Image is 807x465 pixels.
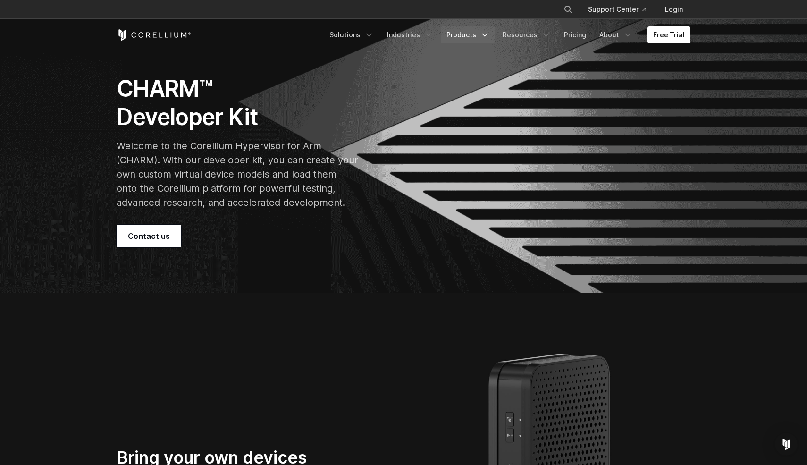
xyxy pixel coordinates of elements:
a: Login [657,1,690,18]
a: Free Trial [647,26,690,43]
a: Contact us [117,225,181,247]
a: Pricing [558,26,592,43]
a: Solutions [324,26,379,43]
h1: CHARM™ Developer Kit [117,75,358,131]
div: Navigation Menu [324,26,690,43]
div: Open Intercom Messenger [775,433,798,456]
p: Welcome to the Corellium Hypervisor for Arm (CHARM). With our developer kit, you can create your ... [117,139,358,210]
a: Products [441,26,495,43]
button: Search [560,1,577,18]
a: Support Center [580,1,654,18]
a: Industries [381,26,439,43]
a: About [594,26,638,43]
a: Resources [497,26,556,43]
span: Contact us [128,230,170,242]
a: Corellium Home [117,29,192,41]
div: Navigation Menu [552,1,690,18]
